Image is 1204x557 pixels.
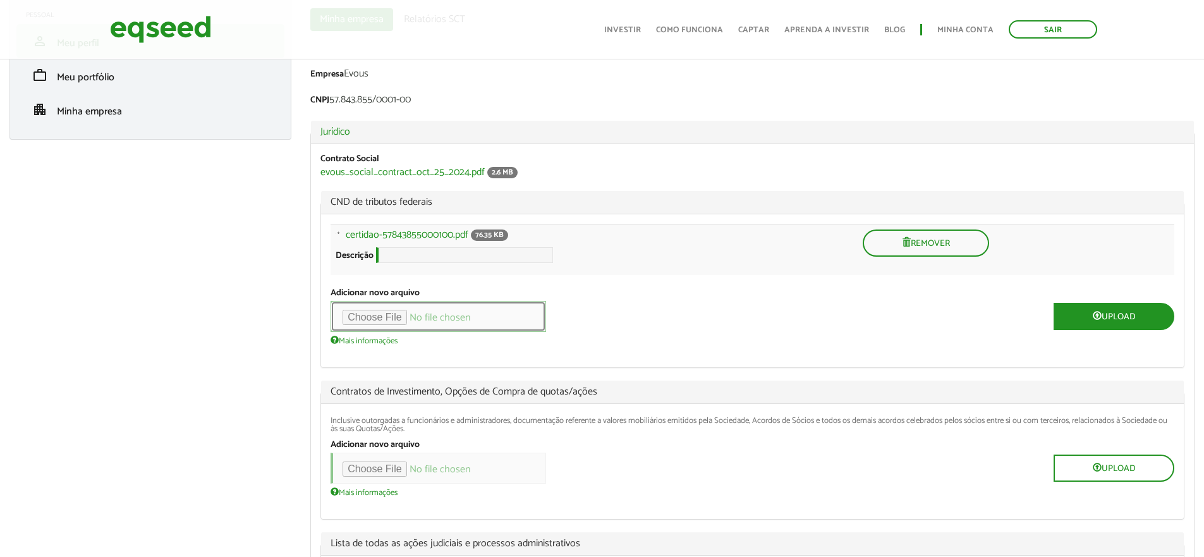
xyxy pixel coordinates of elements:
[331,197,1174,207] span: CND de tributos federais
[604,26,641,34] a: Investir
[310,96,329,105] label: CNPJ
[57,69,114,86] span: Meu portfólio
[336,252,374,260] label: Descrição
[487,167,518,178] span: 2.6 MB
[325,230,346,247] a: Arraste para reordenar
[57,103,122,120] span: Minha empresa
[320,127,1184,137] a: Jurídico
[310,70,344,79] label: Empresa
[310,69,1195,82] div: Evous
[320,168,485,178] a: evous_social_contract_oct_25_2024.pdf
[310,95,1195,108] div: 57.843.855/0001-00
[26,102,275,117] a: apartmentMinha empresa
[331,289,420,298] label: Adicionar novo arquivo
[320,155,379,164] label: Contrato Social
[738,26,769,34] a: Captar
[331,417,1174,433] div: Inclusive outorgadas a funcionários e administradores, documentação referente a valores mobiliári...
[1054,303,1174,330] button: Upload
[937,26,994,34] a: Minha conta
[784,26,869,34] a: Aprenda a investir
[16,58,284,92] li: Meu portfólio
[884,26,905,34] a: Blog
[471,230,508,241] span: 76.35 KB
[331,539,1174,549] span: Lista de todas as ações judiciais e processos administrativos
[331,487,398,497] a: Mais informações
[863,230,989,257] button: Remover
[1009,20,1097,39] a: Sair
[32,102,47,117] span: apartment
[110,13,211,46] img: EqSeed
[16,92,284,126] li: Minha empresa
[26,68,275,83] a: workMeu portfólio
[331,441,420,450] label: Adicionar novo arquivo
[32,68,47,83] span: work
[331,387,1174,397] span: Contratos de Investimento, Opções de Compra de quotas/ações
[331,335,398,345] a: Mais informações
[346,230,468,240] a: certidao-57843855000100.pdf
[656,26,723,34] a: Como funciona
[1054,455,1174,482] button: Upload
